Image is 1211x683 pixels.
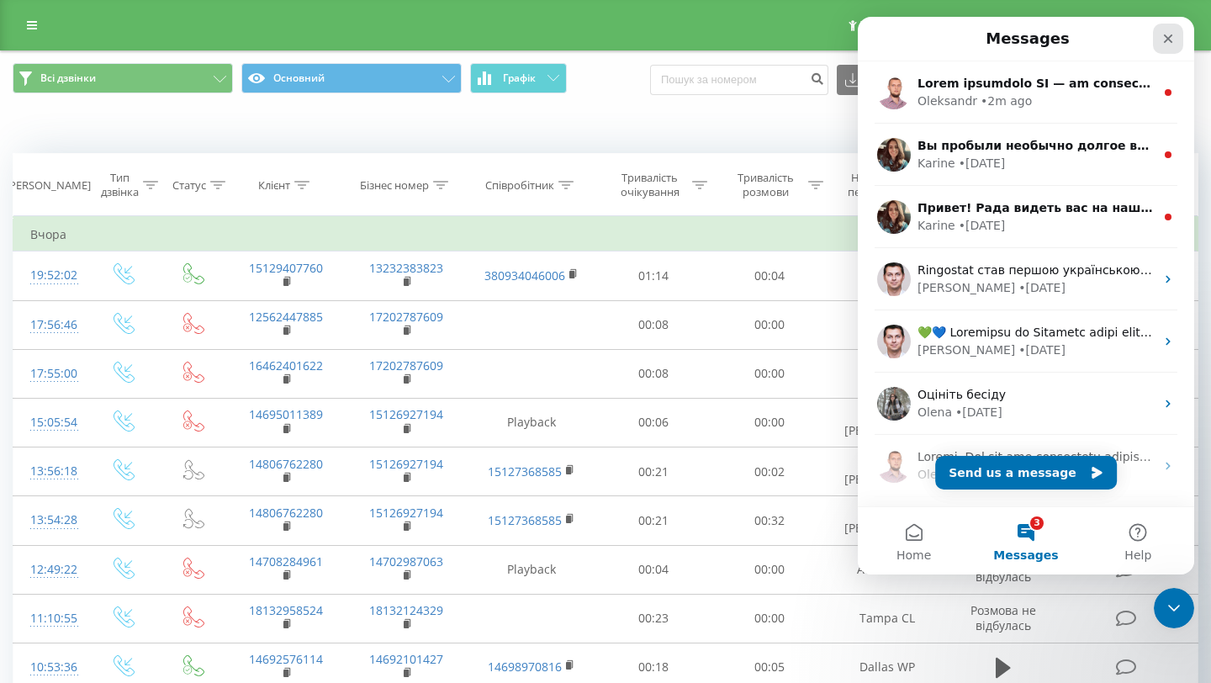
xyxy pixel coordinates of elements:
[711,447,828,496] td: 00:02
[858,17,1194,574] iframe: Intercom live chat
[369,357,443,373] a: 17202787609
[249,309,323,325] a: 12562447885
[711,398,828,447] td: 00:00
[40,71,96,85] span: Всі дзвінки
[101,171,139,199] div: Тип дзвінка
[488,512,562,528] a: 15127368585
[60,138,98,156] div: Karine
[30,602,71,635] div: 11:10:55
[711,251,828,300] td: 00:04
[596,496,712,545] td: 00:21
[843,171,924,199] div: Назва схеми переадресації
[596,545,712,594] td: 00:04
[828,398,948,447] td: Austin TX, [PERSON_NAME]
[711,594,828,643] td: 00:00
[650,65,828,95] input: Пошук за номером
[711,545,828,594] td: 00:00
[60,449,119,467] div: Oleksandr
[711,496,828,545] td: 00:32
[828,349,948,398] td: Denver WP
[101,138,148,156] div: • [DATE]
[135,532,200,544] span: Messages
[6,178,91,193] div: [PERSON_NAME]
[837,65,928,95] button: Експорт
[30,553,71,586] div: 12:49:22
[488,463,562,479] a: 15127368585
[19,432,53,466] img: Profile image for Oleksandr
[30,357,71,390] div: 17:55:00
[828,300,948,349] td: Denver WP
[172,178,206,193] div: Статус
[596,300,712,349] td: 00:08
[19,246,53,279] img: Profile image for Eugene
[225,490,336,558] button: Help
[828,251,948,300] td: Main
[30,455,71,488] div: 13:56:18
[711,349,828,398] td: 00:00
[30,406,71,439] div: 15:05:54
[484,267,565,283] a: 380934046006
[467,545,596,594] td: Playback
[369,260,443,276] a: 13232383823
[369,406,443,422] a: 15126927194
[369,505,443,521] a: 15126927194
[369,309,443,325] a: 17202787609
[727,171,804,199] div: Тривалість розмови
[161,262,208,280] div: • [DATE]
[19,183,53,217] img: Profile image for Karine
[258,178,290,193] div: Клієнт
[828,496,948,545] td: Austin TX, [PERSON_NAME]
[98,387,145,405] div: • [DATE]
[249,553,323,569] a: 14708284961
[596,594,712,643] td: 00:23
[267,532,293,544] span: Help
[970,602,1036,633] span: Розмова не відбулась
[828,447,948,496] td: Austin TX, [PERSON_NAME]
[360,178,429,193] div: Бізнес номер
[249,406,323,422] a: 14695011389
[596,398,712,447] td: 00:06
[369,553,443,569] a: 14702987063
[30,504,71,537] div: 13:54:28
[77,439,259,473] button: Send us a message
[470,63,567,93] button: Графік
[60,325,157,342] div: [PERSON_NAME]
[60,200,98,218] div: Karine
[369,456,443,472] a: 15126927194
[19,308,53,341] img: Profile image for Eugene
[828,594,948,643] td: Tampa CL
[249,260,323,276] a: 15129407760
[60,387,94,405] div: Olena
[1154,588,1194,628] iframe: Intercom live chat
[241,63,462,93] button: Основний
[488,659,562,675] a: 14698970816
[249,505,323,521] a: 14806762280
[112,490,224,558] button: Messages
[30,259,71,292] div: 19:52:02
[161,325,208,342] div: • [DATE]
[596,349,712,398] td: 00:08
[60,262,157,280] div: [PERSON_NAME]
[19,370,53,404] img: Profile image for Olena
[503,72,536,84] span: Графік
[39,532,73,544] span: Home
[369,651,443,667] a: 14692101427
[13,63,233,93] button: Всі дзвінки
[467,398,596,447] td: Playback
[249,456,323,472] a: 14806762280
[249,357,323,373] a: 16462401622
[611,171,689,199] div: Тривалість очікування
[13,218,1198,251] td: Вчора
[711,300,828,349] td: 00:00
[30,309,71,341] div: 17:56:46
[828,545,948,594] td: Atlanta WP
[60,122,621,135] span: Вы пробыли необычно долгое время на нашем сайте. Скажите, вы еще здесь? 🙄
[485,178,554,193] div: Співробітник
[369,602,443,618] a: 18132124329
